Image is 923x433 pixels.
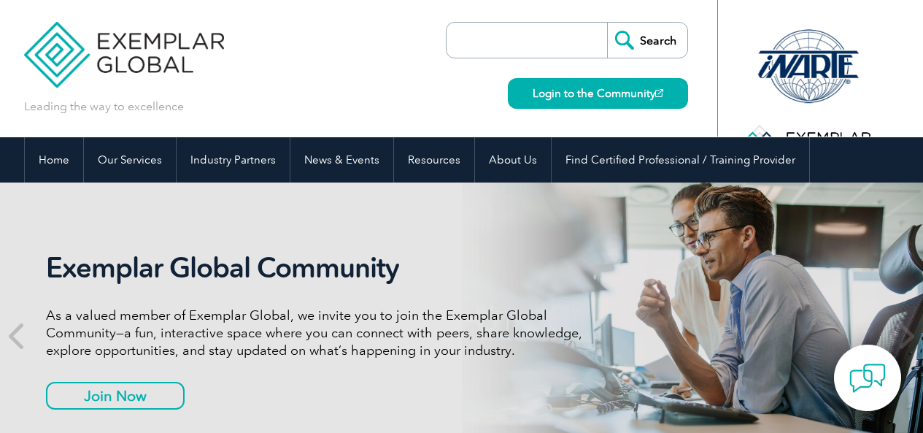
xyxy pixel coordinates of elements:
[394,137,474,183] a: Resources
[24,99,184,115] p: Leading the way to excellence
[849,360,886,396] img: contact-chat.png
[177,137,290,183] a: Industry Partners
[25,137,83,183] a: Home
[46,251,593,285] h2: Exemplar Global Community
[290,137,393,183] a: News & Events
[508,78,688,109] a: Login to the Community
[607,23,687,58] input: Search
[46,382,185,410] a: Join Now
[655,89,663,97] img: open_square.png
[475,137,551,183] a: About Us
[84,137,176,183] a: Our Services
[552,137,809,183] a: Find Certified Professional / Training Provider
[46,307,593,359] p: As a valued member of Exemplar Global, we invite you to join the Exemplar Global Community—a fun,...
